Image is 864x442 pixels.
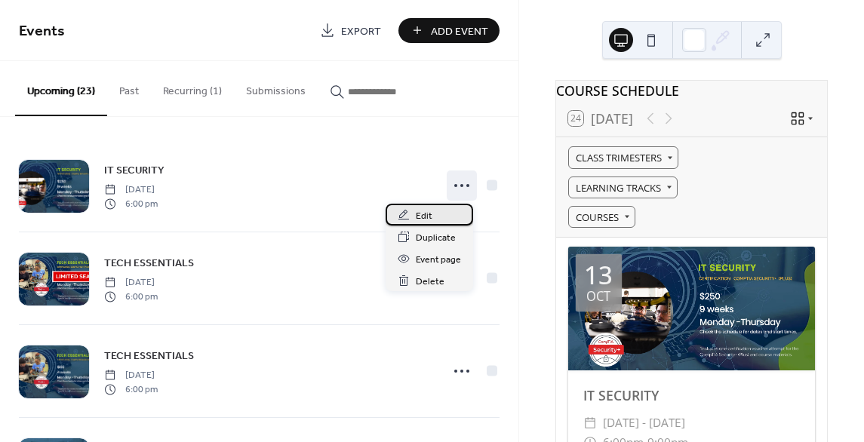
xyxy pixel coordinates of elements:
[104,254,194,272] a: TECH ESSENTIALS
[416,274,444,290] span: Delete
[104,197,158,210] span: 6:00 pm
[151,61,234,115] button: Recurring (1)
[583,386,659,404] a: IT SECURITY
[104,161,164,179] a: IT SECURITY
[104,256,194,272] span: TECH ESSENTIALS
[341,23,381,39] span: Export
[104,348,194,364] span: TECH ESSENTIALS
[107,61,151,115] button: Past
[398,18,500,43] button: Add Event
[104,183,158,197] span: [DATE]
[584,262,613,287] div: 13
[104,163,164,179] span: IT SECURITY
[586,290,610,303] div: Oct
[104,276,158,290] span: [DATE]
[583,413,597,433] div: ​
[104,290,158,303] span: 6:00 pm
[603,413,685,433] span: [DATE] - [DATE]
[309,18,392,43] a: Export
[416,208,432,224] span: Edit
[104,369,158,382] span: [DATE]
[19,17,65,46] span: Events
[431,23,488,39] span: Add Event
[104,382,158,396] span: 6:00 pm
[416,252,461,268] span: Event page
[556,81,827,100] div: COURSE SCHEDULE
[234,61,318,115] button: Submissions
[416,230,456,246] span: Duplicate
[104,347,194,364] a: TECH ESSENTIALS
[15,61,107,116] button: Upcoming (23)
